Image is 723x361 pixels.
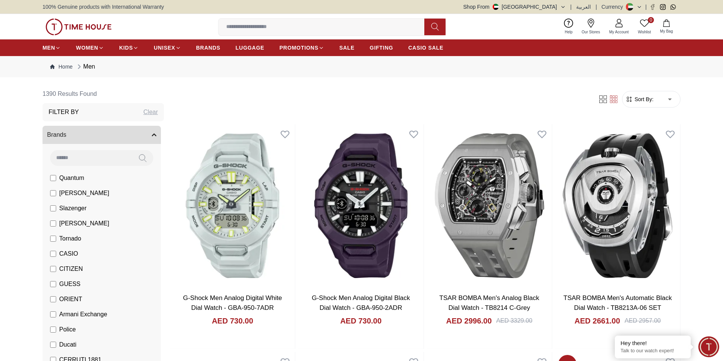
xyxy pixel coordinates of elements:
[279,41,324,55] a: PROMOTIONS
[59,173,84,183] span: Quantum
[59,234,81,243] span: Tornado
[606,29,632,35] span: My Account
[119,44,133,52] span: KIDS
[59,189,109,198] span: [PERSON_NAME]
[427,124,552,287] img: TSAR BOMBA Men's Analog Black Dial Watch - TB8214 C-Grey
[621,339,685,347] div: Hey there!
[577,17,605,36] a: Our Stores
[59,204,87,213] span: Slazenger
[657,28,676,34] span: My Bag
[59,219,109,228] span: [PERSON_NAME]
[43,44,55,52] span: MEN
[143,108,158,117] div: Clear
[43,56,680,77] nav: Breadcrumb
[76,44,98,52] span: WOMEN
[50,311,56,317] input: Armani Exchange
[50,327,56,333] input: Police
[50,205,56,211] input: Slazenger
[59,295,82,304] span: ORIENT
[370,44,393,52] span: GIFTING
[570,3,572,11] span: |
[196,41,221,55] a: BRANDS
[50,63,72,70] a: Home
[496,316,532,325] div: AED 3329.00
[576,3,591,11] button: العربية
[236,41,265,55] a: LUGGAGE
[370,41,393,55] a: GIFTING
[493,4,499,10] img: United Arab Emirates
[562,29,576,35] span: Help
[50,190,56,196] input: [PERSON_NAME]
[50,266,56,272] input: CITIZEN
[575,316,620,326] h4: AED 2661.00
[154,44,175,52] span: UNISEX
[408,44,444,52] span: CASIO SALE
[660,4,666,10] a: Instagram
[340,316,381,326] h4: AED 730.00
[560,17,577,36] a: Help
[196,44,221,52] span: BRANDS
[170,124,295,287] img: G-Shock Men Analog Digital White Dial Watch - GBA-950-7ADR
[59,340,76,349] span: Ducati
[446,316,491,326] h4: AED 2996.00
[59,280,80,289] span: GUESS
[625,95,654,103] button: Sort By:
[183,294,282,311] a: G-Shock Men Analog Digital White Dial Watch - GBA-950-7ADR
[50,296,56,302] input: ORIENT
[154,41,181,55] a: UNISEX
[625,316,661,325] div: AED 2957.00
[312,294,410,311] a: G-Shock Men Analog Digital Black Dial Watch - GBA-950-2ADR
[50,175,56,181] input: Quantum
[298,124,423,287] img: G-Shock Men Analog Digital Black Dial Watch - GBA-950-2ADR
[50,342,56,348] input: Ducati
[59,325,76,334] span: Police
[633,95,654,103] span: Sort By:
[47,130,66,139] span: Brands
[279,44,318,52] span: PROMOTIONS
[408,41,444,55] a: CASIO SALE
[46,19,112,35] img: ...
[595,3,597,11] span: |
[579,29,603,35] span: Our Stores
[43,3,164,11] span: 100% Genuine products with International Warranty
[43,41,61,55] a: MEN
[645,3,647,11] span: |
[59,249,78,258] span: CASIO
[50,236,56,242] input: Tornado
[670,4,676,10] a: Whatsapp
[43,126,161,144] button: Brands
[50,220,56,227] input: [PERSON_NAME]
[648,17,654,23] span: 0
[43,85,164,103] h6: 1390 Results Found
[212,316,253,326] h4: AED 730.00
[635,29,654,35] span: Wishlist
[439,294,539,311] a: TSAR BOMBA Men's Analog Black Dial Watch - TB8214 C-Grey
[339,44,354,52] span: SALE
[59,264,83,273] span: CITIZEN
[633,17,655,36] a: 0Wishlist
[339,41,354,55] a: SALE
[621,348,685,354] p: Talk to our watch expert!
[564,294,672,311] a: TSAR BOMBA Men's Automatic Black Dial Watch - TB8213A-06 SET
[76,62,95,71] div: Men
[463,3,566,11] button: Shop From[GEOGRAPHIC_DATA]
[655,18,677,36] button: My Bag
[555,124,680,287] img: TSAR BOMBA Men's Automatic Black Dial Watch - TB8213A-06 SET
[50,251,56,257] input: CASIO
[119,41,139,55] a: KIDS
[76,41,104,55] a: WOMEN
[236,44,265,52] span: LUGGAGE
[698,336,719,357] div: Chat Widget
[59,310,107,319] span: Armani Exchange
[49,108,79,117] h3: Filter By
[602,3,626,11] div: Currency
[50,281,56,287] input: GUESS
[650,4,655,10] a: Facebook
